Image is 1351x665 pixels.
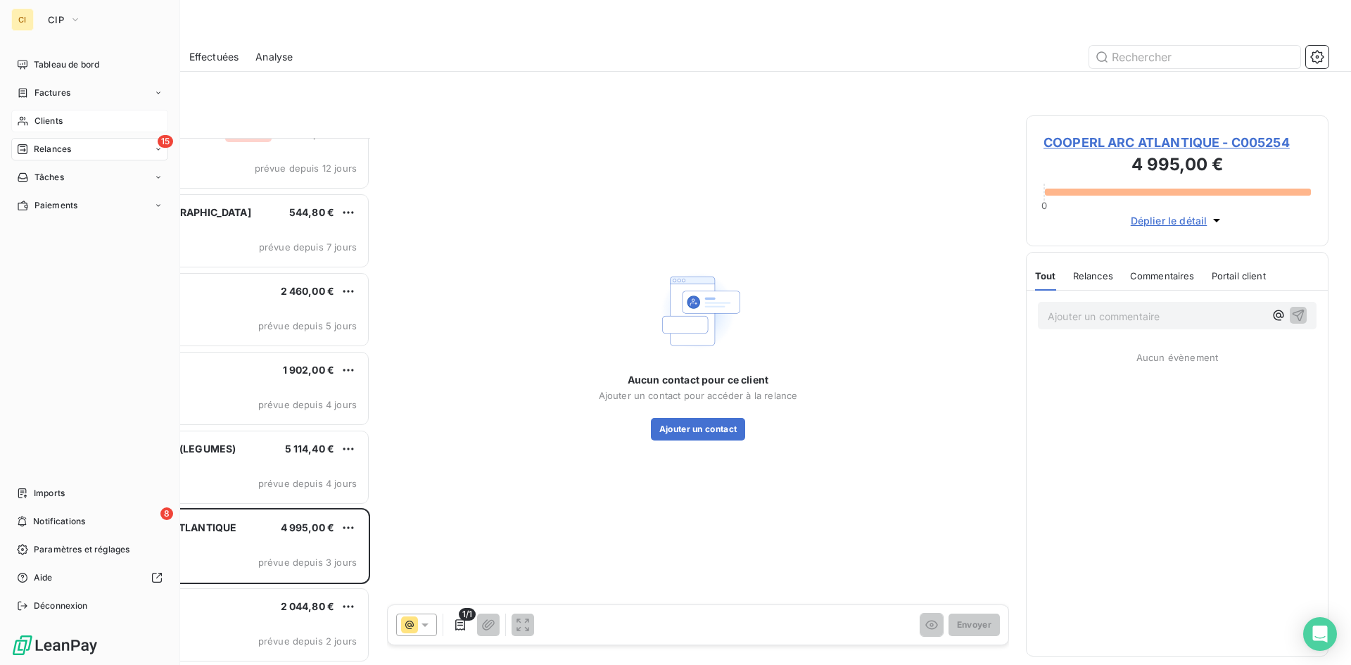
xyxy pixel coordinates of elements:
[1044,133,1311,152] span: COOPERL ARC ATLANTIQUE - C005254
[258,478,357,489] span: prévue depuis 4 jours
[281,285,335,297] span: 2 460,00 €
[255,163,357,174] span: prévue depuis 12 jours
[628,373,768,387] span: Aucun contact pour ce client
[1212,270,1266,281] span: Portail client
[285,443,335,455] span: 5 114,40 €
[653,266,743,356] img: Empty state
[258,399,357,410] span: prévue depuis 4 jours
[1089,46,1300,68] input: Rechercher
[11,8,34,31] div: CI
[48,14,64,25] span: CIP
[34,115,63,127] span: Clients
[459,608,476,621] span: 1/1
[1136,352,1218,363] span: Aucun évènement
[281,521,335,533] span: 4 995,00 €
[11,566,168,589] a: Aide
[1035,270,1056,281] span: Tout
[34,58,99,71] span: Tableau de bord
[34,487,65,500] span: Imports
[34,600,88,612] span: Déconnexion
[1131,213,1207,228] span: Déplier le détail
[33,515,85,528] span: Notifications
[651,418,746,441] button: Ajouter un contact
[1130,270,1195,281] span: Commentaires
[259,241,357,253] span: prévue depuis 7 jours
[1127,213,1229,229] button: Déplier le détail
[599,390,798,401] span: Ajouter un contact pour accéder à la relance
[68,138,370,665] div: grid
[34,199,77,212] span: Paiements
[189,50,239,64] span: Effectuées
[1303,617,1337,651] div: Open Intercom Messenger
[34,143,71,156] span: Relances
[1041,200,1047,211] span: 0
[158,135,173,148] span: 15
[255,50,293,64] span: Analyse
[289,206,334,218] span: 544,80 €
[34,171,64,184] span: Tâches
[283,364,335,376] span: 1 902,00 €
[34,543,129,556] span: Paramètres et réglages
[34,87,70,99] span: Factures
[258,320,357,331] span: prévue depuis 5 jours
[11,634,99,657] img: Logo LeanPay
[281,600,335,612] span: 2 044,80 €
[34,571,53,584] span: Aide
[1073,270,1113,281] span: Relances
[1044,152,1311,180] h3: 4 995,00 €
[949,614,1000,636] button: Envoyer
[258,635,357,647] span: prévue depuis 2 jours
[160,507,173,520] span: 8
[258,557,357,568] span: prévue depuis 3 jours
